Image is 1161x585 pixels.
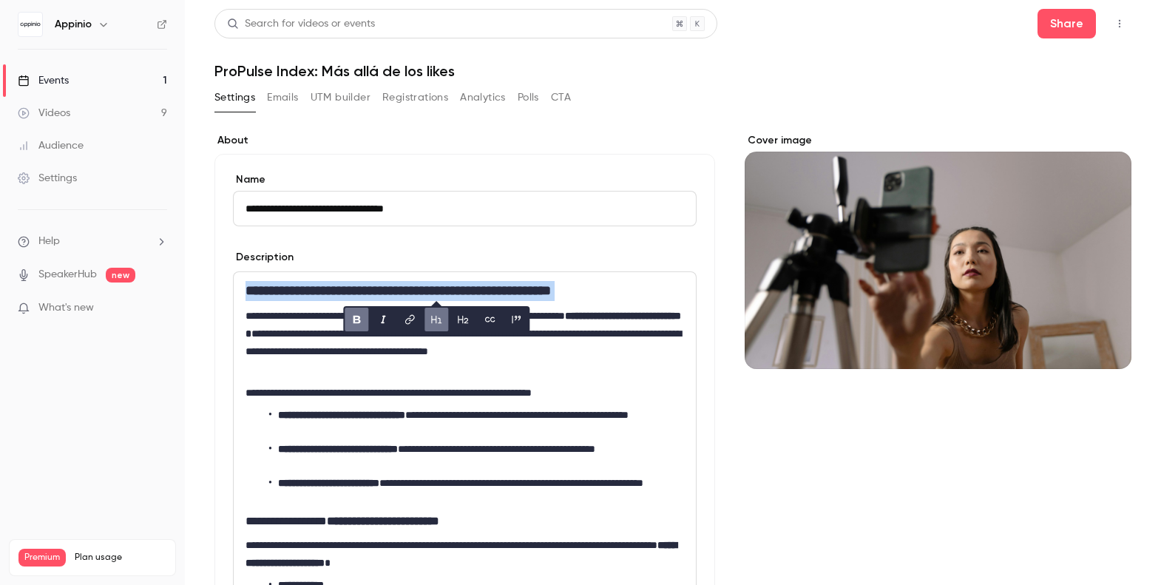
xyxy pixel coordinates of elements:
button: blockquote [504,308,528,331]
label: Name [233,172,697,187]
span: Premium [18,549,66,567]
label: Cover image [745,133,1131,148]
button: Analytics [460,86,506,109]
button: Emails [267,86,298,109]
span: Help [38,234,60,249]
label: Description [233,250,294,265]
button: Settings [214,86,255,109]
span: Plan usage [75,552,166,564]
h1: ProPulse Index: Más allá de los likes [214,62,1131,80]
button: Share [1038,9,1096,38]
label: About [214,133,715,148]
button: Registrations [382,86,448,109]
span: What's new [38,300,94,316]
div: Events [18,73,69,88]
span: new [106,268,135,283]
a: SpeakerHub [38,267,97,283]
li: help-dropdown-opener [18,234,167,249]
section: Cover image [745,133,1131,369]
button: link [398,308,422,331]
button: bold [345,308,368,331]
button: CTA [551,86,571,109]
div: Settings [18,171,77,186]
div: Videos [18,106,70,121]
button: UTM builder [311,86,370,109]
div: Search for videos or events [227,16,375,32]
div: Audience [18,138,84,153]
h6: Appinio [55,17,92,32]
button: italic [371,308,395,331]
button: Polls [518,86,539,109]
img: Appinio [18,13,42,36]
iframe: Noticeable Trigger [149,302,167,315]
